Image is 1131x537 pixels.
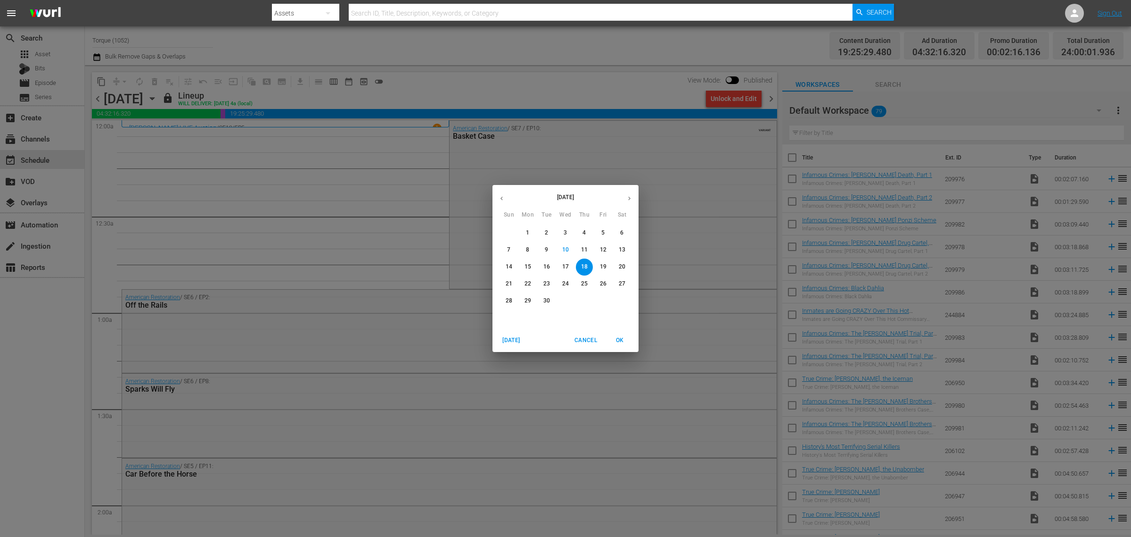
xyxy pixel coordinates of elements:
[595,259,612,276] button: 19
[500,293,517,310] button: 28
[538,293,555,310] button: 30
[619,263,625,271] p: 20
[614,210,631,220] span: Sat
[506,280,512,288] p: 21
[614,225,631,242] button: 6
[23,2,68,25] img: ans4CAIJ8jUAAAAAAAAAAAAAAAAAAAAAAAAgQb4GAAAAAAAAAAAAAAAAAAAAAAAAJMjXAAAAAAAAAAAAAAAAAAAAAAAAgAT5G...
[519,210,536,220] span: Mon
[538,210,555,220] span: Tue
[571,333,601,348] button: Cancel
[576,276,593,293] button: 25
[519,259,536,276] button: 15
[576,210,593,220] span: Thu
[500,259,517,276] button: 14
[545,246,548,254] p: 9
[564,229,567,237] p: 3
[600,280,606,288] p: 26
[595,225,612,242] button: 5
[538,242,555,259] button: 9
[557,225,574,242] button: 3
[538,259,555,276] button: 16
[557,210,574,220] span: Wed
[581,246,588,254] p: 11
[614,242,631,259] button: 13
[507,246,510,254] p: 7
[526,229,529,237] p: 1
[557,242,574,259] button: 10
[545,229,548,237] p: 2
[576,242,593,259] button: 11
[562,280,569,288] p: 24
[500,276,517,293] button: 21
[557,259,574,276] button: 17
[608,336,631,345] span: OK
[595,210,612,220] span: Fri
[538,276,555,293] button: 23
[496,333,526,348] button: [DATE]
[519,293,536,310] button: 29
[620,229,623,237] p: 6
[614,276,631,293] button: 27
[511,193,620,201] p: [DATE]
[500,336,523,345] span: [DATE]
[1098,9,1122,17] a: Sign Out
[557,276,574,293] button: 24
[600,263,606,271] p: 19
[614,259,631,276] button: 20
[867,4,892,21] span: Search
[582,229,586,237] p: 4
[619,280,625,288] p: 27
[525,263,531,271] p: 15
[581,280,588,288] p: 25
[538,225,555,242] button: 2
[601,229,605,237] p: 5
[525,280,531,288] p: 22
[526,246,529,254] p: 8
[506,263,512,271] p: 14
[543,297,550,305] p: 30
[581,263,588,271] p: 18
[519,276,536,293] button: 22
[500,210,517,220] span: Sun
[525,297,531,305] p: 29
[506,297,512,305] p: 28
[543,280,550,288] p: 23
[576,225,593,242] button: 4
[600,246,606,254] p: 12
[562,263,569,271] p: 17
[574,336,597,345] span: Cancel
[500,242,517,259] button: 7
[576,259,593,276] button: 18
[595,276,612,293] button: 26
[519,225,536,242] button: 1
[619,246,625,254] p: 13
[543,263,550,271] p: 16
[562,246,569,254] p: 10
[605,333,635,348] button: OK
[6,8,17,19] span: menu
[595,242,612,259] button: 12
[519,242,536,259] button: 8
